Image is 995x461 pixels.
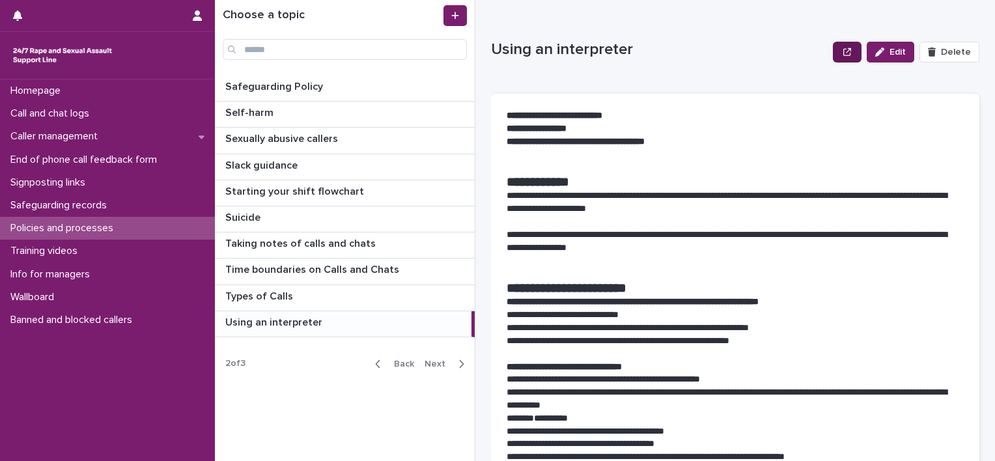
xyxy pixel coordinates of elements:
p: Time boundaries on Calls and Chats [225,261,402,276]
p: Using an interpreter [491,40,828,59]
p: Call and chat logs [5,107,100,120]
p: Homepage [5,85,71,97]
button: Delete [919,42,979,63]
button: Edit [867,42,914,63]
h1: Choose a topic [223,8,441,23]
a: SuicideSuicide [215,206,475,232]
input: Search [223,39,467,60]
a: Safeguarding PolicySafeguarding Policy [215,76,475,102]
p: Safeguarding Policy [225,78,326,93]
p: Wallboard [5,291,64,303]
a: Slack guidanceSlack guidance [215,154,475,180]
p: Caller management [5,130,108,143]
a: Self-harmSelf-harm [215,102,475,128]
p: Banned and blocked callers [5,314,143,326]
p: Info for managers [5,268,100,281]
p: Suicide [225,209,263,224]
p: Types of Calls [225,288,296,303]
p: Using an interpreter [225,314,325,329]
button: Back [365,358,419,370]
p: 2 of 3 [215,348,256,380]
button: Next [419,358,475,370]
span: Delete [941,48,971,57]
p: Sexually abusive callers [225,130,341,145]
p: Policies and processes [5,222,124,234]
p: End of phone call feedback form [5,154,167,166]
a: Starting your shift flowchartStarting your shift flowchart [215,180,475,206]
a: Taking notes of calls and chatsTaking notes of calls and chats [215,232,475,258]
span: Back [386,359,414,369]
span: Edit [890,48,906,57]
p: Taking notes of calls and chats [225,235,378,250]
p: Self-harm [225,104,276,119]
p: Starting your shift flowchart [225,183,367,198]
p: Safeguarding records [5,199,117,212]
p: Signposting links [5,176,96,189]
a: Sexually abusive callersSexually abusive callers [215,128,475,154]
span: Next [425,359,453,369]
img: rhQMoQhaT3yELyF149Cw [10,42,115,68]
a: Using an interpreterUsing an interpreter [215,311,475,337]
p: Training videos [5,245,88,257]
p: Slack guidance [225,157,300,172]
a: Time boundaries on Calls and ChatsTime boundaries on Calls and Chats [215,258,475,285]
a: Types of CallsTypes of Calls [215,285,475,311]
